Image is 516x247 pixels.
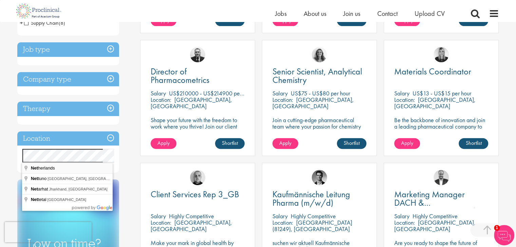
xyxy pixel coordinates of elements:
[394,67,488,76] a: Materials Coordinator
[394,219,476,233] p: [GEOGRAPHIC_DATA], [GEOGRAPHIC_DATA]
[272,117,366,142] p: Join a cutting-edge pharmaceutical team where your passion for chemistry will help shape the futu...
[151,138,176,149] a: Apply
[272,67,366,84] a: Senior Scientist, Analytical Chemistry
[394,138,420,149] a: Apply
[413,89,471,97] p: US$13 - US$15 per hour
[304,9,326,18] a: About us
[31,197,47,202] span: tetal
[151,117,245,142] p: Shape your future with the freedom to work where you thrive! Join our client with this Director p...
[17,102,119,116] h3: Therapy
[31,176,47,181] span: tuno
[31,165,38,171] span: Net
[31,197,38,202] span: Net
[272,66,362,86] span: Senior Scientist, Analytical Chemistry
[494,225,500,231] span: 1
[31,186,38,192] span: Net
[434,47,449,62] img: Janelle Jones
[394,188,476,217] span: Marketing Manager DACH & [GEOGRAPHIC_DATA]
[377,9,398,18] a: Contact
[291,212,336,220] p: Highly Competitive
[49,187,108,191] span: Jharkhand, [GEOGRAPHIC_DATA]
[275,9,287,18] a: Jobs
[459,138,488,149] a: Shortlist
[272,212,288,220] span: Salary
[151,96,171,104] span: Location:
[415,9,445,18] a: Upload CV
[312,170,327,185] img: Max Slevogt
[59,19,65,26] span: (8)
[494,225,514,245] img: Chatbot
[17,72,119,87] h3: Company type
[272,219,352,233] p: [GEOGRAPHIC_DATA] (81249), [GEOGRAPHIC_DATA]
[151,190,245,199] a: Client Services Rep 3_GB
[394,212,409,220] span: Salary
[151,212,166,220] span: Salary
[401,139,413,147] span: Apply
[31,165,56,171] span: herlands
[272,89,288,97] span: Salary
[157,139,170,147] span: Apply
[394,219,415,226] span: Location:
[394,96,415,104] span: Location:
[24,19,59,26] span: Supply Chain
[190,170,205,185] img: Harry Budge
[272,96,354,110] p: [GEOGRAPHIC_DATA], [GEOGRAPHIC_DATA]
[394,66,471,77] span: Materials Coordinator
[215,138,245,149] a: Shortlist
[5,222,92,242] iframe: reCAPTCHA
[151,219,171,226] span: Location:
[394,89,409,97] span: Salary
[272,138,298,149] a: Apply
[279,139,291,147] span: Apply
[272,190,366,207] a: Kaufmännische Leitung Pharma (m/w/d)
[434,170,449,185] img: Aitor Melia
[17,42,119,57] h3: Job type
[272,188,350,208] span: Kaufmännische Leitung Pharma (m/w/d)
[151,96,232,110] p: [GEOGRAPHIC_DATA], [GEOGRAPHIC_DATA]
[337,138,366,149] a: Shortlist
[31,176,38,181] span: Net
[190,47,205,62] img: Jakub Hanas
[151,219,232,233] p: [GEOGRAPHIC_DATA], [GEOGRAPHIC_DATA]
[151,188,239,200] span: Client Services Rep 3_GB
[272,96,293,104] span: Location:
[169,89,258,97] p: US$210000 - US$214900 per annum
[413,212,458,220] p: Highly Competitive
[151,67,245,84] a: Director of Pharmacometrics
[291,89,350,97] p: US$75 - US$80 per hour
[151,66,209,86] span: Director of Pharmacometrics
[31,186,49,192] span: arhat
[394,96,476,110] p: [GEOGRAPHIC_DATA], [GEOGRAPHIC_DATA]
[394,117,488,142] p: Be the backbone of innovation and join a leading pharmaceutical company to help keep life-changin...
[394,190,488,207] a: Marketing Manager DACH & [GEOGRAPHIC_DATA]
[151,89,166,97] span: Salary
[47,177,127,181] span: [GEOGRAPHIC_DATA], [GEOGRAPHIC_DATA]
[20,18,23,28] span: +
[24,19,65,26] span: Supply Chain
[47,198,87,202] span: [GEOGRAPHIC_DATA]
[169,212,214,220] p: Highly Competitive
[343,9,360,18] a: Join us
[272,219,293,226] span: Location:
[17,131,119,146] h3: Location
[312,47,327,62] img: Jackie Cerchio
